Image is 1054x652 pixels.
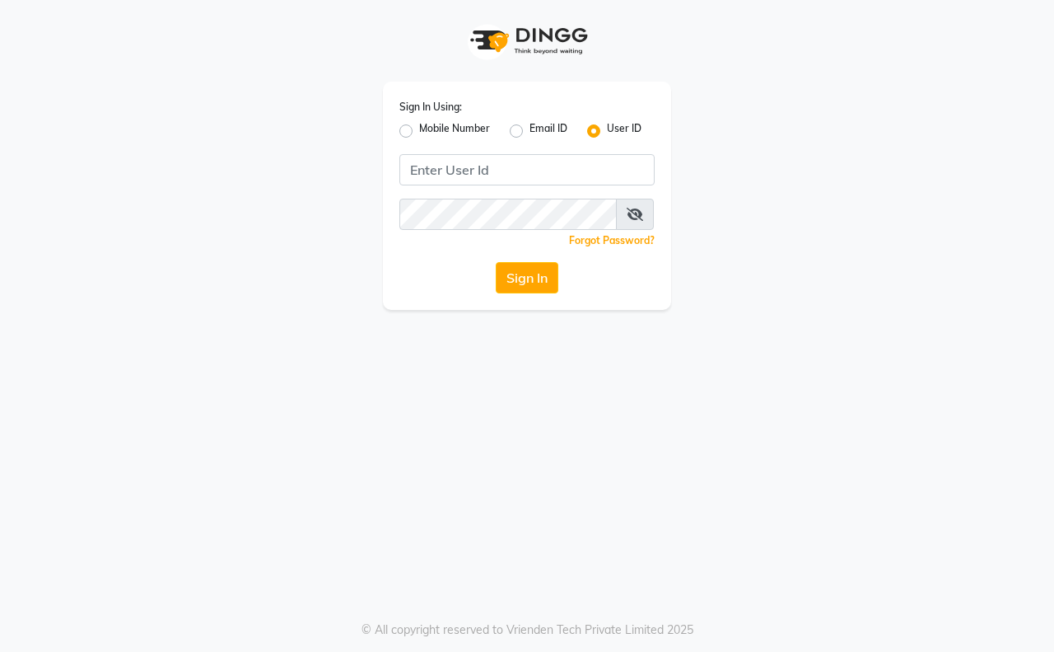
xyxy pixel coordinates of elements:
a: Forgot Password? [569,234,655,246]
label: Sign In Using: [399,100,462,115]
img: logo1.svg [461,16,593,65]
label: Mobile Number [419,121,490,141]
label: User ID [607,121,641,141]
label: Email ID [529,121,567,141]
input: Username [399,199,617,230]
input: Username [399,154,655,185]
button: Sign In [496,262,558,293]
